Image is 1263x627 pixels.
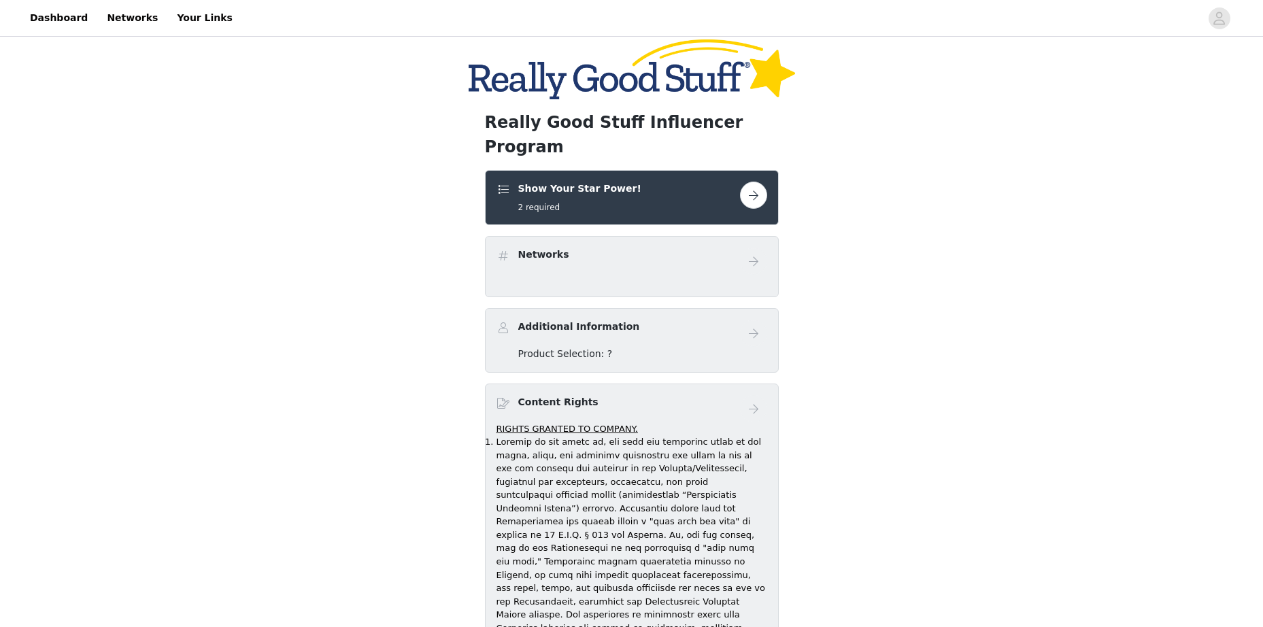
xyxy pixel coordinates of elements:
h4: Networks [518,248,569,262]
span: RIGHTS GRANTED TO COMPANY. [496,424,638,434]
h4: Show Your Star Power! [518,182,641,196]
a: Networks [99,3,166,33]
a: Your Links [169,3,241,33]
h5: 2 required [518,201,641,214]
div: Additional Information [485,308,779,373]
div: avatar [1213,7,1226,29]
span: Product Selection: ? [518,348,613,359]
h4: Content Rights [518,395,599,409]
div: Show Your Star Power! [485,170,779,225]
a: Dashboard [22,3,96,33]
img: campaign image [469,39,795,99]
div: Networks [485,236,779,297]
h1: Really Good Stuff Influencer Program [485,110,779,159]
h4: Additional Information [518,320,640,334]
